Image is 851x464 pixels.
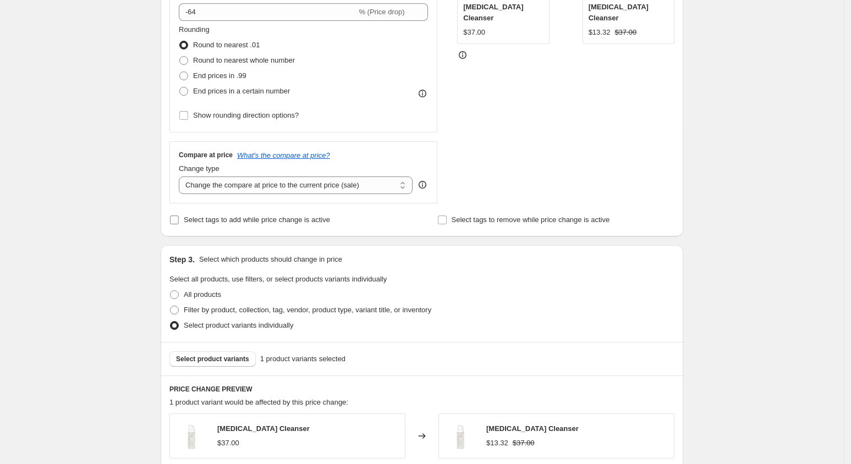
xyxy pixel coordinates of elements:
span: [MEDICAL_DATA] Cleanser [486,424,579,433]
div: $13.32 [589,27,611,38]
span: Show rounding direction options? [193,111,299,119]
span: Select tags to remove while price change is active [452,216,610,224]
img: Salicylic_Acid_Cleanser_1_b1897e2e-2767-48c7-be1a-18ffc9283426_80x.jpg [175,419,208,452]
h6: PRICE CHANGE PREVIEW [169,385,674,394]
span: [MEDICAL_DATA] Cleanser [463,3,523,22]
span: [MEDICAL_DATA] Cleanser [589,3,649,22]
span: % (Price drop) [359,8,404,16]
h2: Step 3. [169,254,195,265]
span: Round to nearest whole number [193,56,295,64]
span: Round to nearest .01 [193,41,260,49]
span: Rounding [179,25,210,34]
span: 1 product variant would be affected by this price change: [169,398,348,406]
span: Select product variants [176,355,249,363]
div: $37.00 [217,438,239,449]
span: Select product variants individually [184,321,293,329]
strike: $37.00 [614,27,636,38]
span: End prices in .99 [193,71,246,80]
button: Select product variants [169,351,256,367]
span: End prices in a certain number [193,87,290,95]
p: Select which products should change in price [199,254,342,265]
div: $37.00 [463,27,485,38]
span: Filter by product, collection, tag, vendor, product type, variant title, or inventory [184,306,431,314]
div: $13.32 [486,438,508,449]
strike: $37.00 [513,438,535,449]
span: Change type [179,164,219,173]
span: 1 product variants selected [260,353,345,364]
h3: Compare at price [179,151,233,159]
span: Select tags to add while price change is active [184,216,330,224]
span: All products [184,290,221,299]
input: -15 [179,3,356,21]
div: help [417,179,428,190]
span: [MEDICAL_DATA] Cleanser [217,424,310,433]
button: What's the compare at price? [237,151,330,159]
span: Select all products, use filters, or select products variants individually [169,275,387,283]
img: Salicylic_Acid_Cleanser_1_b1897e2e-2767-48c7-be1a-18ffc9283426_80x.jpg [444,419,477,452]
